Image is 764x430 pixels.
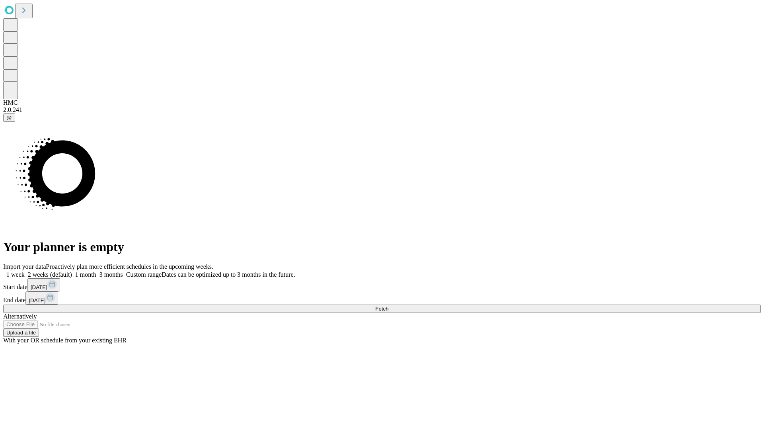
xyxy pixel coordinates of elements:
[28,271,72,278] span: 2 weeks (default)
[29,297,45,303] span: [DATE]
[3,240,761,254] h1: Your planner is empty
[31,284,47,290] span: [DATE]
[25,291,58,305] button: [DATE]
[3,305,761,313] button: Fetch
[126,271,162,278] span: Custom range
[99,271,123,278] span: 3 months
[3,313,37,320] span: Alternatively
[3,106,761,113] div: 2.0.241
[3,291,761,305] div: End date
[27,278,60,291] button: [DATE]
[75,271,96,278] span: 1 month
[3,113,15,122] button: @
[6,271,25,278] span: 1 week
[3,328,39,337] button: Upload a file
[3,99,761,106] div: HMC
[3,278,761,291] div: Start date
[162,271,295,278] span: Dates can be optimized up to 3 months in the future.
[375,306,388,312] span: Fetch
[3,337,127,344] span: With your OR schedule from your existing EHR
[3,263,46,270] span: Import your data
[6,115,12,121] span: @
[46,263,213,270] span: Proactively plan more efficient schedules in the upcoming weeks.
